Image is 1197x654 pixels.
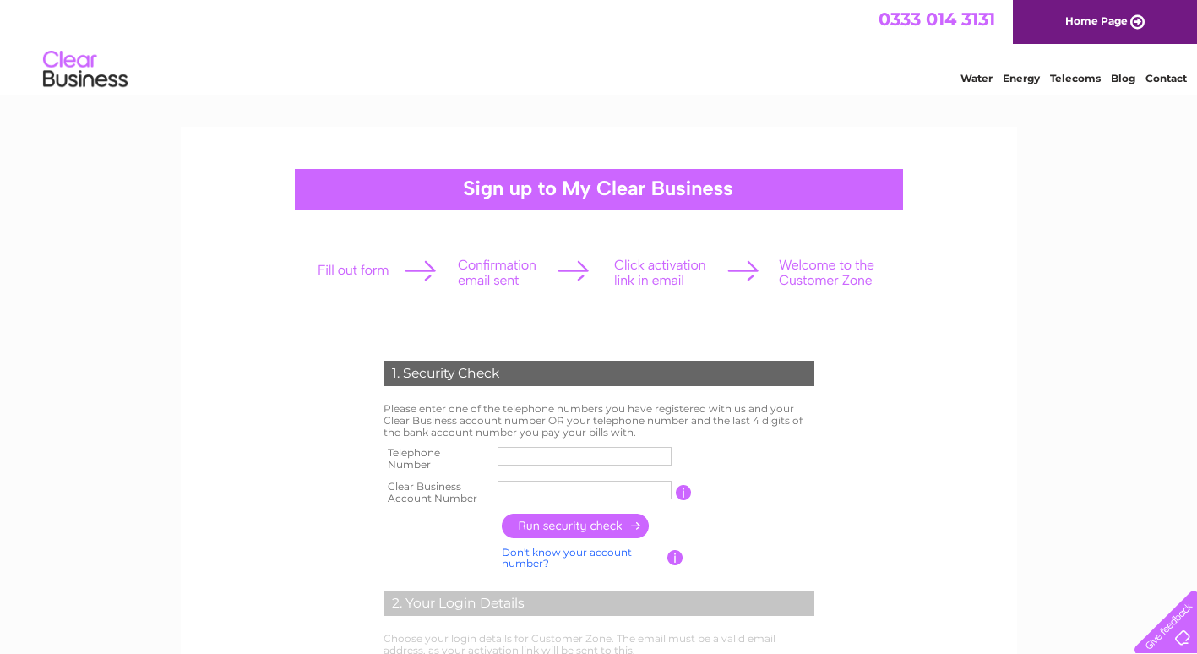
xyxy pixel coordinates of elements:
input: Information [676,485,692,500]
a: Blog [1111,72,1135,84]
th: Clear Business Account Number [379,476,494,510]
a: Telecoms [1050,72,1101,84]
a: Energy [1003,72,1040,84]
td: Please enter one of the telephone numbers you have registered with us and your Clear Business acc... [379,399,819,442]
div: Clear Business is a trading name of Verastar Limited (registered in [GEOGRAPHIC_DATA] No. 3667643... [200,9,998,82]
div: 1. Security Check [384,361,814,386]
a: Contact [1145,72,1187,84]
img: logo.png [42,44,128,95]
a: Water [960,72,993,84]
div: 2. Your Login Details [384,591,814,616]
th: Telephone Number [379,442,494,476]
a: 0333 014 3131 [879,8,995,30]
a: Don't know your account number? [502,546,632,570]
input: Information [667,550,683,565]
